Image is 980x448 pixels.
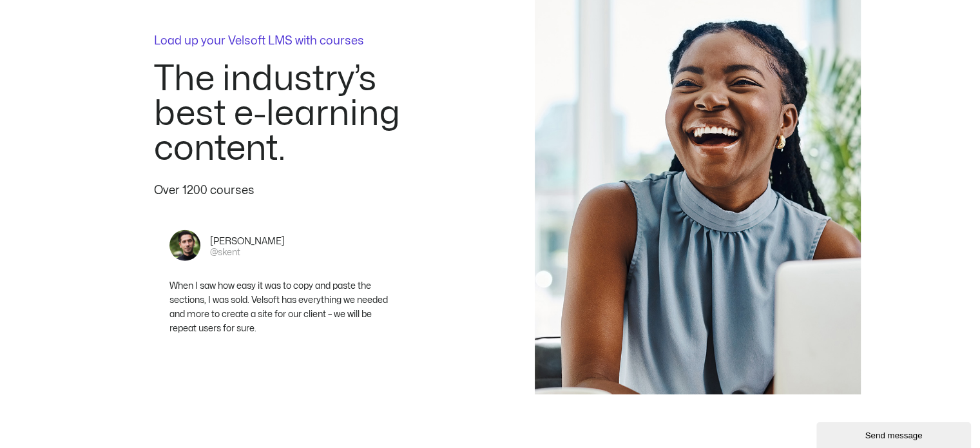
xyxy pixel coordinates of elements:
[210,235,285,248] div: [PERSON_NAME]
[154,182,412,199] div: Over 1200 courses
[154,62,412,166] h2: The industry’s best e-learning content.
[169,279,396,335] div: When I saw how easy it was to copy and paste the sections, I was sold. Velsoft has everything we ...
[210,248,285,257] div: @skent
[816,420,974,448] iframe: chat widget
[154,35,412,47] p: Load up your Velsoft LMS with courses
